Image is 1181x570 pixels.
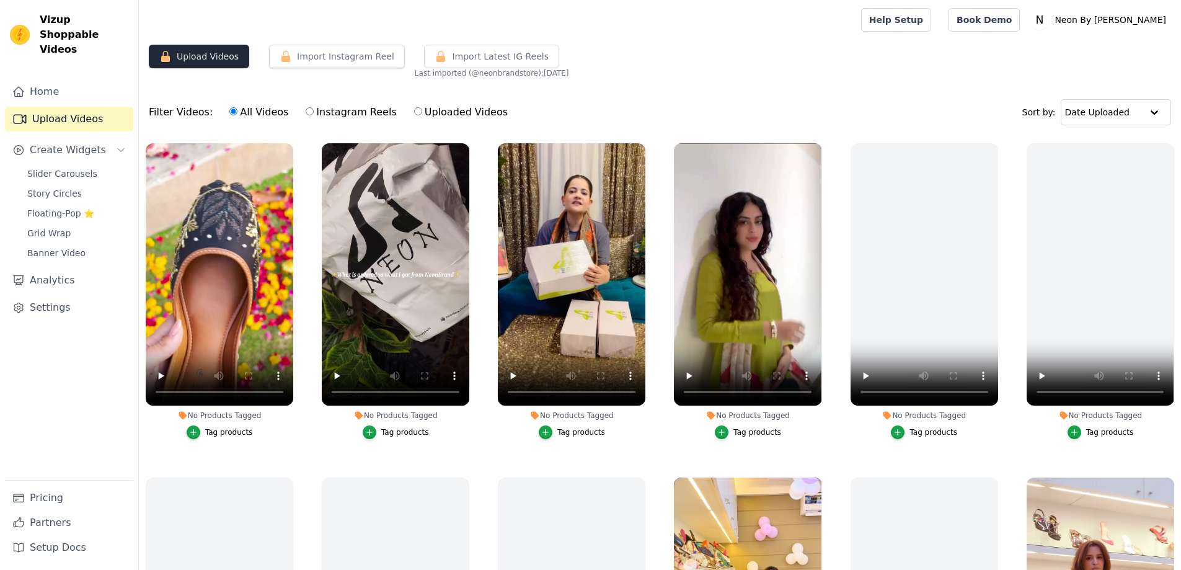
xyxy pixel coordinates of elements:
[415,68,569,78] span: Last imported (@ neonbrandstore ): [DATE]
[10,25,30,45] img: Vizup
[149,45,249,68] button: Upload Videos
[229,107,237,115] input: All Videos
[146,411,293,421] div: No Products Tagged
[1030,9,1171,31] button: N Neon By [PERSON_NAME]
[909,427,957,437] div: Tag products
[891,425,957,439] button: Tag products
[733,427,781,437] div: Tag products
[5,486,133,510] a: Pricing
[674,411,821,421] div: No Products Tagged
[5,107,133,131] a: Upload Videos
[1027,411,1174,421] div: No Products Tagged
[20,185,133,202] a: Story Circles
[1086,427,1134,437] div: Tag products
[20,244,133,262] a: Banner Video
[306,107,314,115] input: Instagram Reels
[381,427,429,437] div: Tag products
[27,167,97,180] span: Slider Carousels
[498,411,645,421] div: No Products Tagged
[322,411,469,421] div: No Products Tagged
[452,50,549,63] span: Import Latest IG Reels
[27,207,94,220] span: Floating-Pop ⭐
[149,98,515,127] div: Filter Videos:
[557,427,605,437] div: Tag products
[5,268,133,293] a: Analytics
[414,104,508,120] label: Uploaded Videos
[715,425,781,439] button: Tag products
[1022,99,1172,125] div: Sort by:
[5,79,133,104] a: Home
[5,138,133,163] button: Create Widgets
[363,425,429,439] button: Tag products
[27,247,86,259] span: Banner Video
[1050,9,1171,31] p: Neon By [PERSON_NAME]
[20,165,133,182] a: Slider Carousels
[205,427,253,437] div: Tag products
[5,295,133,320] a: Settings
[27,187,82,200] span: Story Circles
[5,510,133,535] a: Partners
[424,45,559,68] button: Import Latest IG Reels
[27,227,71,239] span: Grid Wrap
[5,535,133,560] a: Setup Docs
[305,104,397,120] label: Instagram Reels
[229,104,289,120] label: All Videos
[1068,425,1134,439] button: Tag products
[269,45,405,68] button: Import Instagram Reel
[20,225,133,242] a: Grid Wrap
[861,8,931,32] a: Help Setup
[851,411,998,421] div: No Products Tagged
[539,425,605,439] button: Tag products
[20,205,133,222] a: Floating-Pop ⭐
[949,8,1020,32] a: Book Demo
[40,12,128,57] span: Vizup Shoppable Videos
[30,143,106,158] span: Create Widgets
[187,425,253,439] button: Tag products
[414,107,422,115] input: Uploaded Videos
[1036,14,1044,26] text: N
